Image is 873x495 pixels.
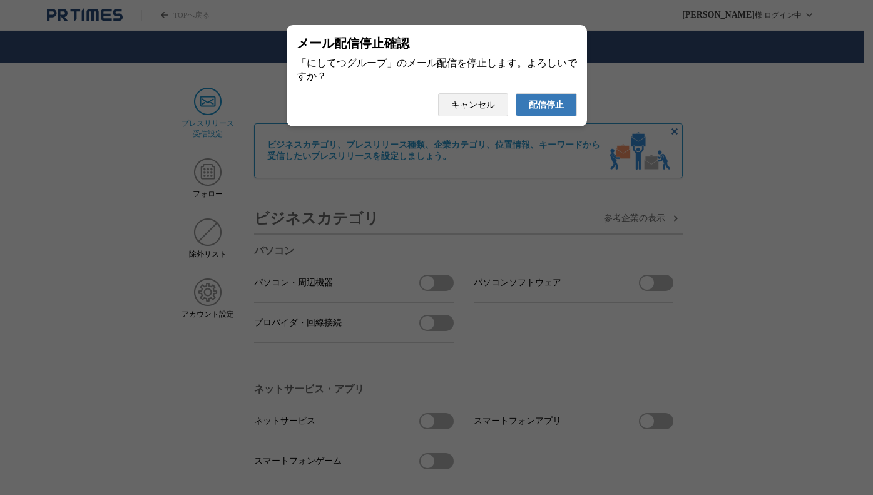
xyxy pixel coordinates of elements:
span: 配信停止 [529,100,564,111]
div: 「にしてつグループ」のメール配信を停止します。よろしいですか？ [297,57,577,83]
span: メール配信停止確認 [297,35,409,52]
button: 配信停止 [516,93,577,116]
button: キャンセル [438,93,508,116]
span: キャンセル [451,100,495,111]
